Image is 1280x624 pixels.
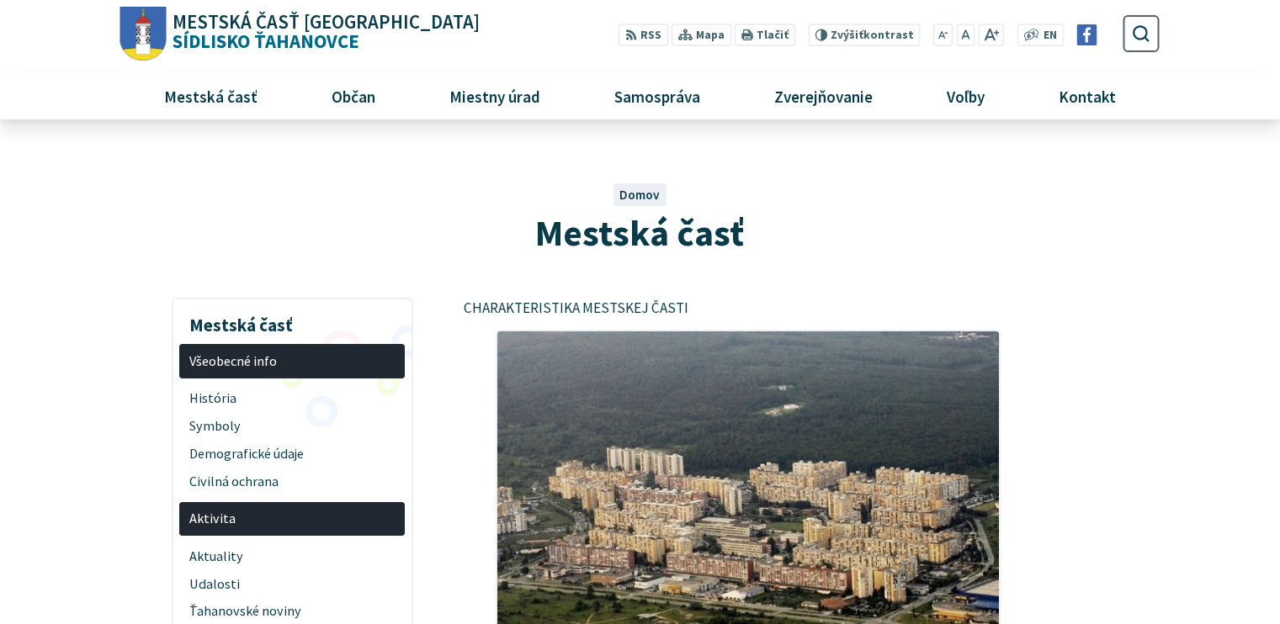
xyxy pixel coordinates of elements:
[757,29,789,42] span: Tlačiť
[179,502,405,537] a: Aktivita
[735,24,795,46] button: Tlačiť
[1039,27,1062,45] a: EN
[608,73,706,119] span: Samospráva
[300,73,406,119] a: Občan
[179,468,405,495] a: Civilná ochrana
[325,73,381,119] span: Občan
[640,27,661,45] span: RSS
[189,505,396,533] span: Aktivita
[744,73,904,119] a: Zverejňovanie
[189,542,396,570] span: Aktuality
[619,187,660,203] a: Domov
[120,7,480,61] a: Logo Sídlisko Ťahanovce, prejsť na domovskú stránku.
[120,7,167,61] img: Prejsť na domovskú stránku
[443,73,546,119] span: Miestny úrad
[767,73,879,119] span: Zverejňovanie
[179,542,405,570] a: Aktuality
[831,28,863,42] span: Zvýšiť
[189,412,396,440] span: Symboly
[179,384,405,412] a: História
[1044,27,1057,45] span: EN
[179,412,405,440] a: Symboly
[189,384,396,412] span: História
[941,73,991,119] span: Voľby
[916,73,1016,119] a: Voľby
[464,298,1032,320] p: CHARAKTERISTIKA MESTSKEJ ČASTI
[133,73,288,119] a: Mestská časť
[584,73,731,119] a: Samospráva
[157,73,263,119] span: Mestská časť
[1053,73,1123,119] span: Kontakt
[956,24,975,46] button: Nastaviť pôvodnú veľkosť písma
[167,13,481,51] span: Sídlisko Ťahanovce
[179,303,405,338] h3: Mestská časť
[978,24,1004,46] button: Zväčšiť veľkosť písma
[619,24,668,46] a: RSS
[535,209,744,256] span: Mestská časť
[696,27,725,45] span: Mapa
[1028,73,1147,119] a: Kontakt
[1076,24,1097,45] img: Prejsť na Facebook stránku
[831,29,914,42] span: kontrast
[173,13,480,32] span: Mestská časť [GEOGRAPHIC_DATA]
[189,468,396,495] span: Civilná ochrana
[189,570,396,598] span: Udalosti
[189,440,396,468] span: Demografické údaje
[672,24,731,46] a: Mapa
[179,344,405,378] a: Všeobecné info
[179,440,405,468] a: Demografické údaje
[179,570,405,598] a: Udalosti
[418,73,571,119] a: Miestny úrad
[808,24,920,46] button: Zvýšiťkontrast
[933,24,953,46] button: Zmenšiť veľkosť písma
[189,347,396,375] span: Všeobecné info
